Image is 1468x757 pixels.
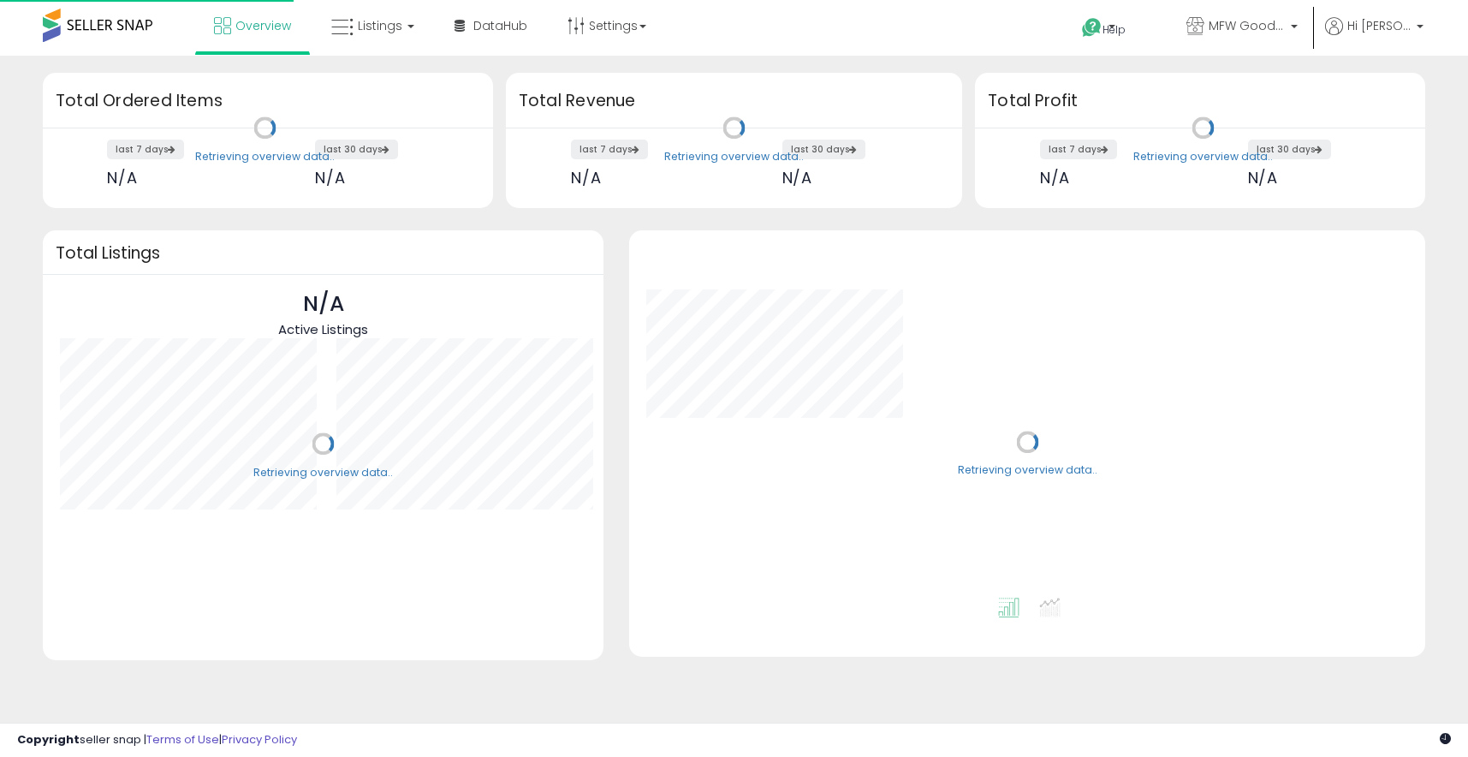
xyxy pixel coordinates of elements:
[1068,4,1159,56] a: Help
[664,149,804,164] div: Retrieving overview data..
[473,17,527,34] span: DataHub
[358,17,402,34] span: Listings
[1081,17,1102,39] i: Get Help
[222,731,297,748] a: Privacy Policy
[1209,17,1286,34] span: MFW Goods US
[17,731,80,748] strong: Copyright
[1347,17,1412,34] span: Hi [PERSON_NAME]
[1133,149,1273,164] div: Retrieving overview data..
[235,17,291,34] span: Overview
[17,732,297,748] div: seller snap | |
[1325,17,1423,56] a: Hi [PERSON_NAME]
[958,463,1097,479] div: Retrieving overview data..
[195,149,335,164] div: Retrieving overview data..
[253,465,393,480] div: Retrieving overview data..
[1102,22,1126,37] span: Help
[146,731,219,748] a: Terms of Use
